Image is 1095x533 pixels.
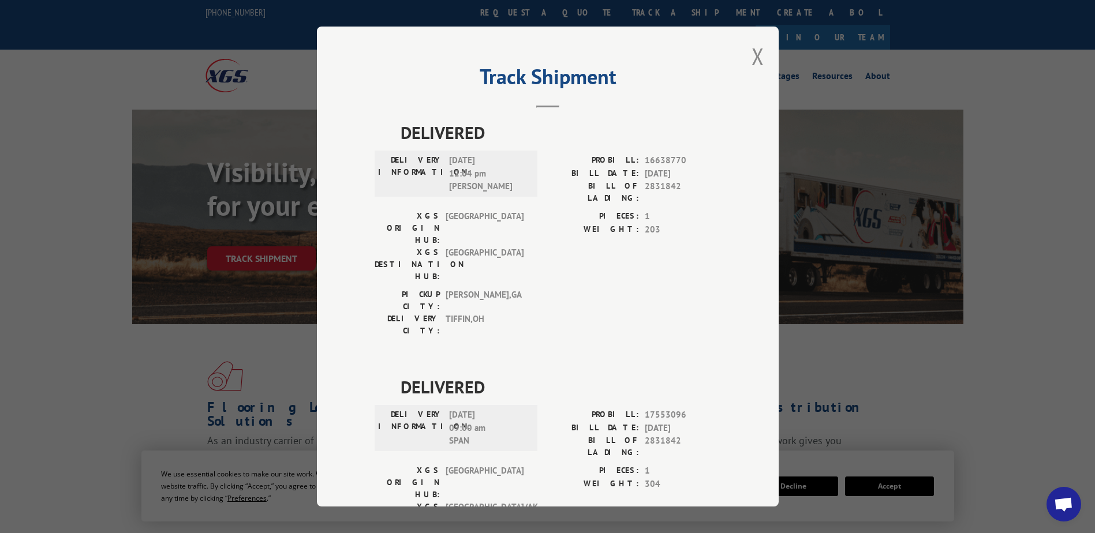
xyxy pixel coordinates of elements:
[548,167,639,181] label: BILL DATE:
[645,422,721,435] span: [DATE]
[378,154,443,193] label: DELIVERY INFORMATION:
[548,154,639,167] label: PROBILL:
[548,434,639,459] label: BILL OF LADING:
[446,210,524,246] span: [GEOGRAPHIC_DATA]
[548,464,639,478] label: PIECES:
[375,288,440,313] label: PICKUP CITY:
[548,223,639,237] label: WEIGHT:
[375,246,440,283] label: XGS DESTINATION HUB:
[645,223,721,237] span: 203
[645,408,721,422] span: 17553096
[375,313,440,337] label: DELIVERY CITY:
[645,167,721,181] span: [DATE]
[645,464,721,478] span: 1
[401,374,721,400] span: DELIVERED
[548,408,639,422] label: PROBILL:
[645,154,721,167] span: 16638770
[1047,487,1081,521] div: Open chat
[752,41,764,72] button: Close modal
[446,313,524,337] span: TIFFIN , OH
[645,210,721,223] span: 1
[375,464,440,501] label: XGS ORIGIN HUB:
[449,408,527,448] span: [DATE] 09:00 am SPAN
[446,464,524,501] span: [GEOGRAPHIC_DATA]
[401,119,721,145] span: DELIVERED
[446,288,524,313] span: [PERSON_NAME] , GA
[548,180,639,204] label: BILL OF LADING:
[446,246,524,283] span: [GEOGRAPHIC_DATA]
[375,69,721,91] h2: Track Shipment
[548,422,639,435] label: BILL DATE:
[645,434,721,459] span: 2831842
[645,478,721,491] span: 304
[375,210,440,246] label: XGS ORIGIN HUB:
[378,408,443,448] label: DELIVERY INFORMATION:
[548,478,639,491] label: WEIGHT:
[449,154,527,193] span: [DATE] 12:04 pm [PERSON_NAME]
[548,210,639,223] label: PIECES:
[645,180,721,204] span: 2831842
